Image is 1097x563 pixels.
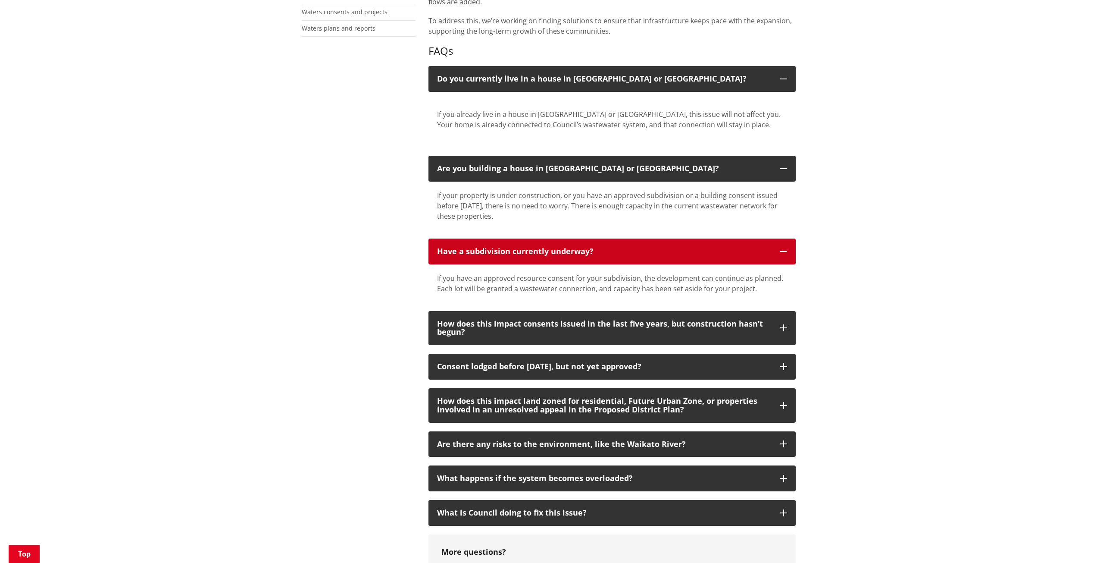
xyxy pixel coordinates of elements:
[428,311,796,346] button: How does this impact consents issued in the last five years, but construction hasn’t begun?
[428,465,796,491] button: What happens if the system becomes overloaded?
[437,164,772,173] div: Are you building a house in [GEOGRAPHIC_DATA] or [GEOGRAPHIC_DATA]?
[302,24,375,32] a: Waters plans and reports
[428,388,796,423] button: How does this impact land zoned for residential, Future Urban Zone, or properties involved in an ...
[1057,527,1088,558] iframe: Messenger Launcher
[437,247,772,256] div: Have a subdivision currently underway?
[428,239,796,264] button: Have a subdivision currently underway?
[437,75,772,83] div: Do you currently live in a house in [GEOGRAPHIC_DATA] or [GEOGRAPHIC_DATA]?
[428,16,796,36] p: To address this, we’re working on finding solutions to ensure that infrastructure keeps pace with...
[437,362,772,371] div: Consent lodged before [DATE], but not yet approved?
[437,320,772,337] div: How does this impact consents issued in the last five years, but construction hasn’t begun?
[437,109,787,130] div: If you already live in a house in [GEOGRAPHIC_DATA] or [GEOGRAPHIC_DATA], this issue will not aff...
[428,156,796,182] button: Are you building a house in [GEOGRAPHIC_DATA] or [GEOGRAPHIC_DATA]?
[441,547,783,557] h3: More questions?
[437,397,772,414] div: How does this impact land zoned for residential, Future Urban Zone, or properties involved in an ...
[437,509,772,517] div: What is Council doing to fix this issue?
[428,500,796,526] button: What is Council doing to fix this issue?
[437,440,772,449] div: Are there any risks to the environment, like the Waikato River?
[437,190,787,221] div: If your property is under construction, or you have an approved subdivision or a building consent...
[437,273,787,294] div: If you have an approved resource consent for your subdivision, the development can continue as pl...
[428,66,796,92] button: Do you currently live in a house in [GEOGRAPHIC_DATA] or [GEOGRAPHIC_DATA]?
[428,431,796,457] button: Are there any risks to the environment, like the Waikato River?
[428,45,796,57] h3: FAQs
[302,8,388,16] a: Waters consents and projects
[437,474,772,483] div: What happens if the system becomes overloaded?
[9,545,40,563] a: Top
[428,354,796,380] button: Consent lodged before [DATE], but not yet approved?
